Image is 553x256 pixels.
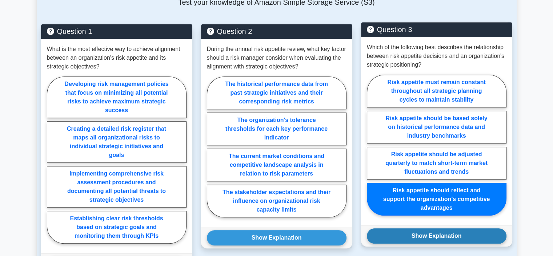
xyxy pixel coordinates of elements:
h5: Question 3 [367,25,506,34]
p: What is the most effective way to achieve alignment between an organization's risk appetite and i... [47,45,187,71]
label: Developing risk management policies that focus on minimizing all potential risks to achieve maxim... [47,76,187,118]
label: The historical performance data from past strategic initiatives and their corresponding risk metrics [207,76,346,109]
label: Risk appetite must remain constant throughout all strategic planning cycles to maintain stability [367,75,506,107]
button: Show Explanation [367,228,506,244]
p: Which of the following best describes the relationship between risk appetite decisions and an org... [367,43,506,69]
label: The stakeholder expectations and their influence on organizational risk capacity limits [207,185,346,217]
label: Creating a detailed risk register that maps all organizational risks to individual strategic init... [47,121,187,163]
label: Establishing clear risk thresholds based on strategic goals and monitoring them through KPIs [47,211,187,244]
label: The organization's tolerance thresholds for each key performance indicator [207,113,346,145]
label: Implementing comprehensive risk assessment procedures and documenting all potential threats to st... [47,166,187,208]
p: During the annual risk appetite review, what key factor should a risk manager consider when evalu... [207,45,346,71]
button: Show Explanation [207,230,346,245]
label: Risk appetite should be based solely on historical performance data and industry benchmarks [367,111,506,143]
label: The current market conditions and competitive landscape analysis in relation to risk parameters [207,149,346,181]
h5: Question 1 [47,27,187,36]
label: Risk appetite should reflect and support the organization's competitive advantages [367,183,506,216]
label: Risk appetite should be adjusted quarterly to match short-term market fluctuations and trends [367,147,506,180]
h5: Question 2 [207,27,346,36]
